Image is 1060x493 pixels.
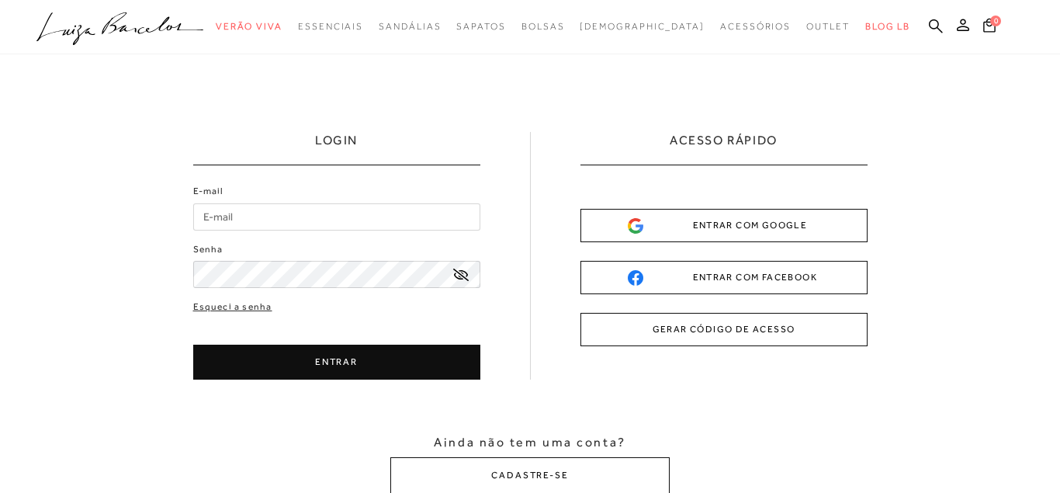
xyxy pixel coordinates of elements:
a: categoryNavScreenReaderText [806,12,850,41]
label: E-mail [193,184,224,199]
input: E-mail [193,203,480,231]
a: categoryNavScreenReaderText [379,12,441,41]
a: exibir senha [453,269,469,280]
button: ENTRAR COM GOOGLE [580,209,868,242]
a: BLOG LB [865,12,910,41]
label: Senha [193,242,223,257]
span: Essenciais [298,21,363,32]
button: ENTRAR [193,345,480,380]
button: 0 [979,17,1000,38]
a: categoryNavScreenReaderText [456,12,505,41]
span: Acessórios [720,21,791,32]
a: categoryNavScreenReaderText [298,12,363,41]
button: ENTRAR COM FACEBOOK [580,261,868,294]
a: Esqueci a senha [193,300,272,314]
span: BLOG LB [865,21,910,32]
span: Outlet [806,21,850,32]
div: ENTRAR COM GOOGLE [628,217,820,234]
a: noSubCategoriesText [580,12,705,41]
h2: ACESSO RÁPIDO [670,132,778,165]
span: Sapatos [456,21,505,32]
a: categoryNavScreenReaderText [216,12,282,41]
a: categoryNavScreenReaderText [720,12,791,41]
h1: LOGIN [315,132,358,165]
button: GERAR CÓDIGO DE ACESSO [580,313,868,346]
span: Sandálias [379,21,441,32]
span: Verão Viva [216,21,282,32]
span: Ainda não tem uma conta? [434,434,625,451]
span: Bolsas [521,21,565,32]
span: [DEMOGRAPHIC_DATA] [580,21,705,32]
div: ENTRAR COM FACEBOOK [628,269,820,286]
span: 0 [990,16,1001,26]
a: categoryNavScreenReaderText [521,12,565,41]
